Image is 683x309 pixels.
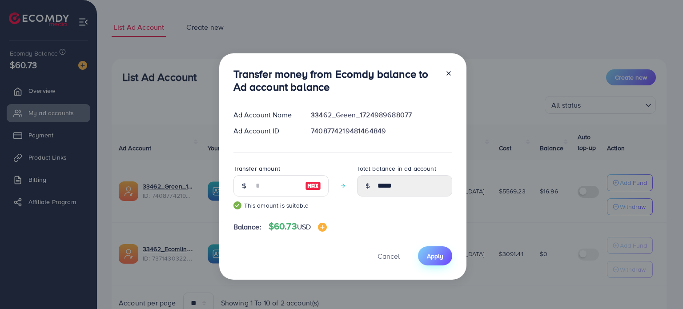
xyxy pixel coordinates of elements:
div: 33462_Green_1724989688077 [304,110,459,120]
span: Apply [427,252,443,261]
small: This amount is suitable [233,201,329,210]
img: guide [233,201,241,209]
span: Cancel [378,251,400,261]
img: image [318,223,327,232]
div: 7408774219481464849 [304,126,459,136]
h4: $60.73 [269,221,327,232]
label: Transfer amount [233,164,280,173]
span: USD [297,222,311,232]
button: Cancel [366,246,411,265]
h3: Transfer money from Ecomdy balance to Ad account balance [233,68,438,93]
button: Apply [418,246,452,265]
span: Balance: [233,222,261,232]
div: Ad Account ID [226,126,304,136]
label: Total balance in ad account [357,164,436,173]
iframe: Chat [645,269,676,302]
div: Ad Account Name [226,110,304,120]
img: image [305,181,321,191]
